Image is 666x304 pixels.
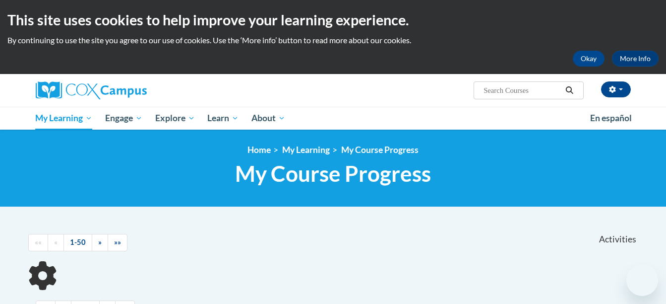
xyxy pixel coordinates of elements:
span: En español [590,113,632,123]
a: More Info [612,51,659,67]
a: End [108,234,127,251]
a: My Learning [29,107,99,130]
button: Account Settings [601,81,631,97]
span: «« [35,238,42,246]
input: Search Courses [483,84,562,96]
a: My Learning [282,145,330,155]
h2: This site uses cookies to help improve your learning experience. [7,10,659,30]
a: Previous [48,234,64,251]
span: My Course Progress [235,160,431,187]
a: Engage [99,107,149,130]
button: Search [562,84,577,96]
span: About [251,112,285,124]
a: 1-50 [63,234,92,251]
span: »» [114,238,121,246]
div: Main menu [21,107,646,130]
a: Next [92,234,108,251]
span: » [98,238,102,246]
span: My Learning [35,112,92,124]
a: Begining [28,234,48,251]
a: My Course Progress [341,145,419,155]
span: Learn [207,112,239,124]
span: Explore [155,112,195,124]
span: « [54,238,58,246]
img: Cox Campus [36,81,147,99]
a: Cox Campus [36,81,224,99]
a: Explore [149,107,201,130]
a: En español [584,108,638,129]
p: By continuing to use the site you agree to our use of cookies. Use the ‘More info’ button to read... [7,35,659,46]
iframe: Button to launch messaging window [626,264,658,296]
a: Home [247,145,271,155]
span: Activities [599,234,636,245]
button: Okay [573,51,605,67]
a: About [245,107,292,130]
a: Learn [201,107,245,130]
span: Engage [105,112,142,124]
